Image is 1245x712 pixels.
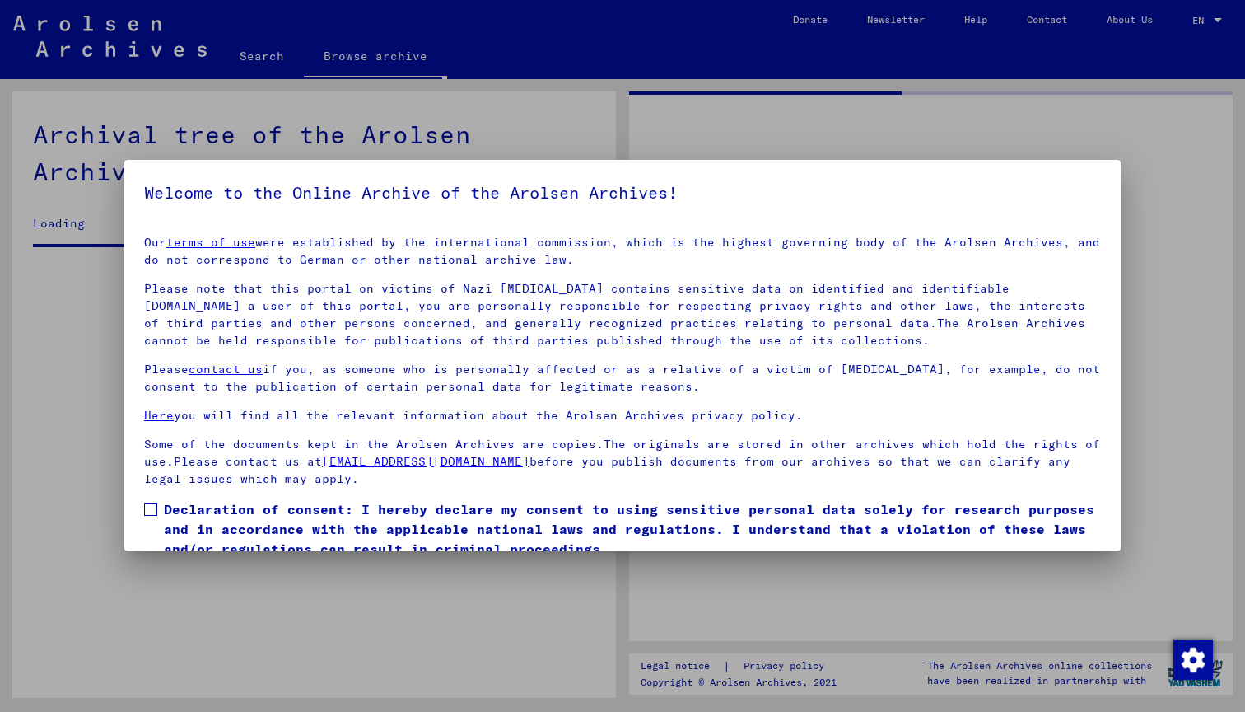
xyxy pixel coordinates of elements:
[144,436,1101,488] p: Some of the documents kept in the Arolsen Archives are copies.The originals are stored in other a...
[322,454,529,469] a: [EMAIL_ADDRESS][DOMAIN_NAME]
[189,362,263,377] a: contact us
[144,361,1101,396] p: Please if you, as someone who is personally affected or as a relative of a victim of [MEDICAL_DAT...
[1173,639,1212,679] div: Change consent
[144,408,174,423] a: Here
[1173,640,1213,680] img: Change consent
[144,234,1101,269] p: Our were established by the international commission, which is the highest governing body of the ...
[144,180,1101,206] h5: Welcome to the Online Archive of the Arolsen Archives!
[144,280,1101,349] p: Please note that this portal on victims of Nazi [MEDICAL_DATA] contains sensitive data on identif...
[164,499,1101,559] span: Declaration of consent: I hereby declare my consent to using sensitive personal data solely for r...
[144,407,1101,424] p: you will find all the relevant information about the Arolsen Archives privacy policy.
[166,235,255,250] a: terms of use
